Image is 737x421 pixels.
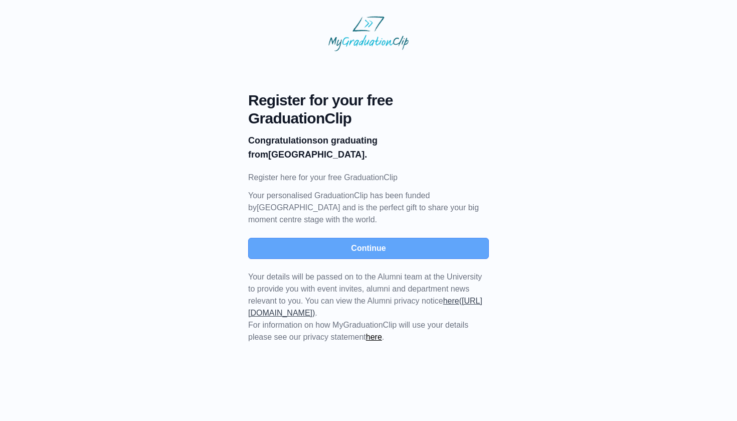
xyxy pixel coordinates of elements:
[366,333,382,341] a: here
[248,297,482,317] a: ([URL][DOMAIN_NAME])
[248,272,482,317] span: Your details will be passed on to the Alumni team at the University to provide you with event inv...
[248,190,489,226] p: Your personalised GraduationClip has been funded by [GEOGRAPHIC_DATA] and is the perfect gift to ...
[248,91,489,109] span: Register for your free
[248,135,317,146] b: Congratulations
[248,238,489,259] button: Continue
[443,297,459,305] a: here
[248,172,489,184] p: Register here for your free GraduationClip
[248,109,489,127] span: GraduationClip
[248,272,482,341] span: For information on how MyGraduationClip will use your details please see our privacy statement .
[328,16,409,51] img: MyGraduationClip
[248,133,489,162] p: on graduating from [GEOGRAPHIC_DATA].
